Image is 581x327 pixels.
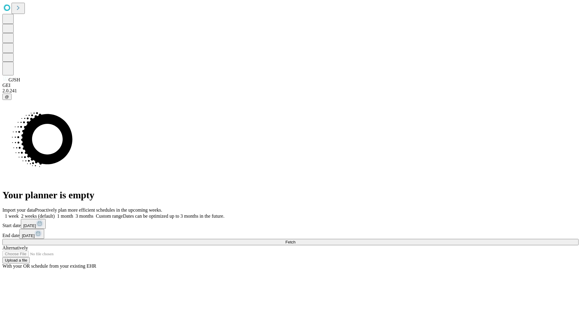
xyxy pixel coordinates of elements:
button: @ [2,94,11,100]
span: Alternatively [2,245,28,250]
span: Fetch [285,240,295,244]
span: [DATE] [23,223,36,228]
button: Upload a file [2,257,30,263]
div: 2.0.241 [2,88,579,94]
div: GEI [2,83,579,88]
button: [DATE] [21,219,46,229]
button: Fetch [2,239,579,245]
div: End date [2,229,579,239]
span: @ [5,94,9,99]
button: [DATE] [19,229,44,239]
span: GJSH [8,77,20,82]
span: With your OR schedule from your existing EHR [2,263,96,269]
h1: Your planner is empty [2,190,579,201]
span: 2 weeks (default) [21,213,55,219]
span: 3 months [76,213,94,219]
span: 1 week [5,213,19,219]
span: Import your data [2,207,35,213]
span: 1 month [57,213,73,219]
span: [DATE] [22,233,34,238]
span: Proactively plan more efficient schedules in the upcoming weeks. [35,207,162,213]
span: Custom range [96,213,123,219]
span: Dates can be optimized up to 3 months in the future. [123,213,224,219]
div: Start date [2,219,579,229]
